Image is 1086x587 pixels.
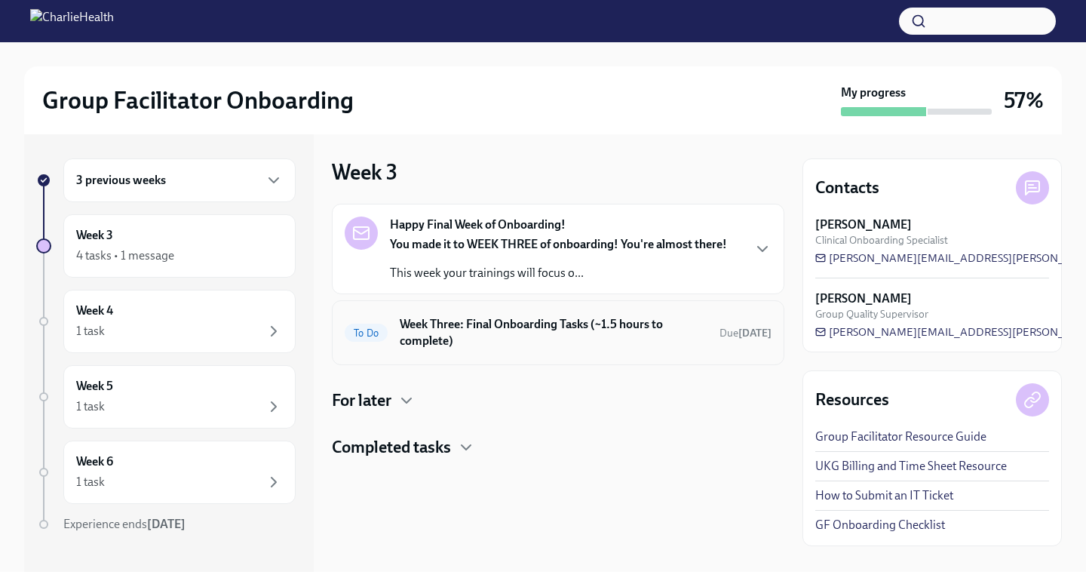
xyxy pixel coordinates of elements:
[332,436,784,459] div: Completed tasks
[36,214,296,278] a: Week 34 tasks • 1 message
[63,158,296,202] div: 3 previous weeks
[76,398,105,415] div: 1 task
[36,441,296,504] a: Week 61 task
[390,237,727,251] strong: You made it to WEEK THREE of onboarding! You're almost there!
[76,323,105,340] div: 1 task
[345,327,388,339] span: To Do
[1004,87,1044,114] h3: 57%
[332,436,451,459] h4: Completed tasks
[332,389,391,412] h4: For later
[332,158,397,186] h3: Week 3
[815,517,945,533] a: GF Onboarding Checklist
[30,9,114,33] img: CharlieHealth
[76,453,113,470] h6: Week 6
[815,217,912,233] strong: [PERSON_NAME]
[390,217,566,233] strong: Happy Final Week of Onboarding!
[42,85,354,115] h2: Group Facilitator Onboarding
[815,307,928,321] span: Group Quality Supervisor
[719,326,772,340] span: August 30th, 2025 10:00
[400,316,707,349] h6: Week Three: Final Onboarding Tasks (~1.5 hours to complete)
[841,85,906,101] strong: My progress
[76,303,113,319] h6: Week 4
[815,177,879,199] h4: Contacts
[345,313,772,352] a: To DoWeek Three: Final Onboarding Tasks (~1.5 hours to complete)Due[DATE]
[36,290,296,353] a: Week 41 task
[76,474,105,490] div: 1 task
[36,365,296,429] a: Week 51 task
[147,517,186,531] strong: [DATE]
[63,517,186,531] span: Experience ends
[815,290,912,307] strong: [PERSON_NAME]
[815,458,1007,475] a: UKG Billing and Time Sheet Resource
[76,172,166,189] h6: 3 previous weeks
[332,389,784,412] div: For later
[815,389,889,411] h4: Resources
[815,487,953,504] a: How to Submit an IT Ticket
[76,378,113,395] h6: Week 5
[719,327,772,340] span: Due
[76,227,113,244] h6: Week 3
[76,247,174,264] div: 4 tasks • 1 message
[815,233,948,247] span: Clinical Onboarding Specialist
[815,429,986,445] a: Group Facilitator Resource Guide
[390,265,727,281] p: This week your trainings will focus o...
[738,327,772,340] strong: [DATE]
